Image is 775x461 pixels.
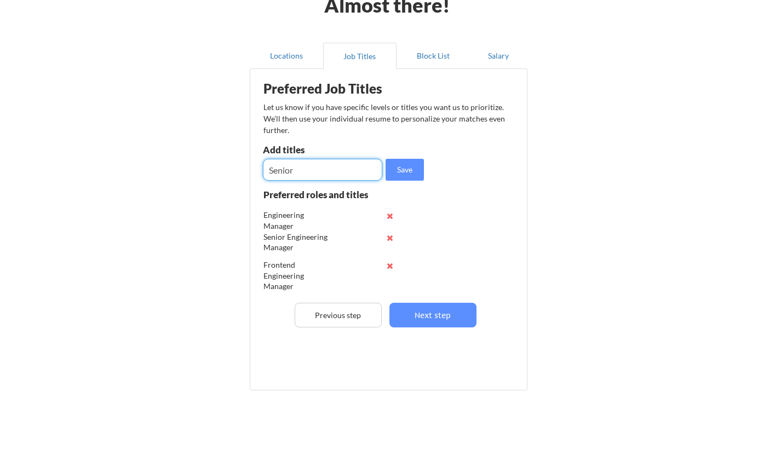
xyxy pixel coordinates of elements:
[263,82,401,95] div: Preferred Job Titles
[263,190,382,199] div: Preferred roles and titles
[470,43,527,69] button: Salary
[323,43,397,69] button: Job Titles
[263,145,380,154] div: Add titles
[386,159,424,181] button: Save
[263,159,382,181] input: E.g. Senior Product Manager
[389,303,477,327] button: Next step
[397,43,470,69] button: Block List
[263,101,506,136] div: Let us know if you have specific levels or titles you want us to prioritize. We’ll then use your ...
[263,210,335,231] div: Engineering Manager
[263,232,335,253] div: Senior Engineering Manager
[250,43,323,69] button: Locations
[295,303,382,327] button: Previous step
[263,260,335,292] div: Frontend Engineering Manager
